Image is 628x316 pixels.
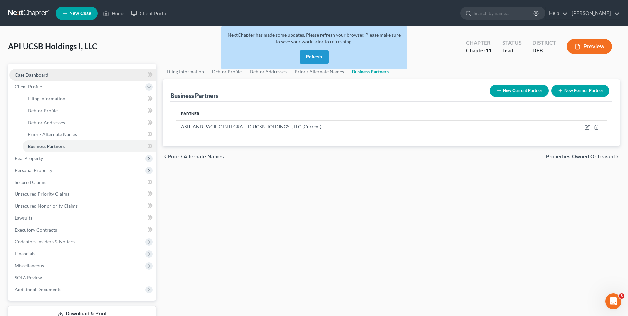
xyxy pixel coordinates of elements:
[23,117,156,129] a: Debtor Addresses
[9,188,156,200] a: Unsecured Priority Claims
[208,64,246,79] a: Debtor Profile
[551,85,609,97] button: New Former Partner
[490,85,549,97] button: New Current Partner
[28,132,77,137] span: Prior / Alternate Names
[9,69,156,81] a: Case Dashboard
[9,224,156,236] a: Executory Contracts
[15,167,52,173] span: Personal Property
[8,41,97,51] span: API UCSB Holdings I, LLC
[15,227,57,233] span: Executory Contracts
[15,287,61,292] span: Additional Documents
[170,92,218,100] div: Business Partners
[28,143,65,149] span: Business Partners
[546,154,620,159] button: Properties Owned or Leased chevron_right
[546,154,615,159] span: Properties Owned or Leased
[163,154,224,159] button: chevron_left Prior / Alternate Names
[466,39,492,47] div: Chapter
[532,47,556,54] div: DEB
[23,93,156,105] a: Filing Information
[15,239,75,244] span: Codebtors Insiders & Notices
[23,140,156,152] a: Business Partners
[546,7,568,19] a: Help
[568,7,620,19] a: [PERSON_NAME]
[15,155,43,161] span: Real Property
[502,39,522,47] div: Status
[28,108,58,113] span: Debtor Profile
[486,47,492,53] span: 11
[15,203,78,209] span: Unsecured Nonpriority Claims
[466,47,492,54] div: Chapter
[228,32,401,44] span: NextChapter has made some updates. Please refresh your browser. Please make sure to save your wor...
[15,263,44,268] span: Miscellaneous
[15,215,32,221] span: Lawsuits
[615,154,620,159] i: chevron_right
[9,200,156,212] a: Unsecured Nonpriority Claims
[15,179,46,185] span: Secured Claims
[128,7,171,19] a: Client Portal
[181,124,321,129] span: ASHLAND PACIFIC INTEGRATED UCSB HOLDINGS I, LLC (Current)
[567,39,612,54] button: Preview
[23,129,156,140] a: Prior / Alternate Names
[502,47,522,54] div: Lead
[23,105,156,117] a: Debtor Profile
[9,272,156,284] a: SOFA Review
[15,191,69,197] span: Unsecured Priority Claims
[15,72,48,78] span: Case Dashboard
[605,293,621,309] iframe: Intercom live chat
[532,39,556,47] div: District
[163,154,168,159] i: chevron_left
[168,154,224,159] span: Prior / Alternate Names
[181,111,199,116] span: Partner
[619,293,624,299] span: 3
[28,96,65,101] span: Filing Information
[9,176,156,188] a: Secured Claims
[9,212,156,224] a: Lawsuits
[69,11,91,16] span: New Case
[15,275,42,280] span: SOFA Review
[100,7,128,19] a: Home
[15,84,42,89] span: Client Profile
[163,64,208,79] a: Filing Information
[300,50,329,64] button: Refresh
[28,120,65,125] span: Debtor Addresses
[474,7,534,19] input: Search by name...
[15,251,35,256] span: Financials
